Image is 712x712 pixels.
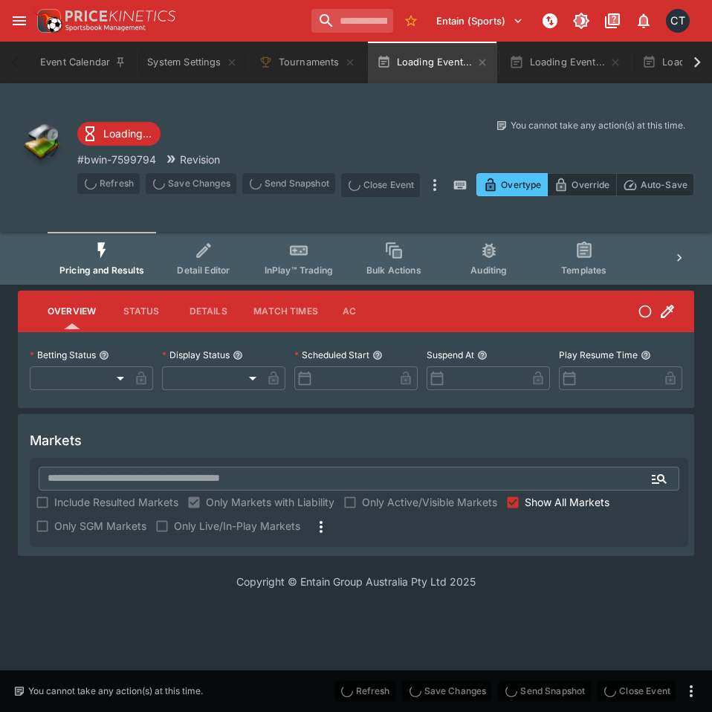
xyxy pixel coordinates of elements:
button: Overview [36,294,108,329]
p: Suspend At [427,349,474,361]
p: You cannot take any action(s) at this time. [28,685,203,698]
div: Event type filters [48,232,664,285]
button: more [682,682,700,700]
img: PriceKinetics [65,10,175,22]
span: Only SGM Markets [54,518,146,534]
span: Only Active/Visible Markets [362,494,497,510]
p: You cannot take any action(s) at this time. [511,119,685,132]
button: Suspend At [477,350,488,360]
p: Copy To Clipboard [77,152,156,167]
p: Play Resume Time [559,349,638,361]
img: Sportsbook Management [65,25,146,31]
div: Cameron Tarver [666,9,690,33]
button: System Settings [138,42,246,83]
button: Details [175,294,242,329]
button: Override [547,173,616,196]
button: Overtype [476,173,548,196]
span: Include Resulted Markets [54,494,178,510]
span: Detail Editor [177,265,230,276]
p: Loading... [103,126,152,141]
button: Select Tenant [427,9,532,33]
h5: Markets [30,432,82,449]
p: Betting Status [30,349,96,361]
button: Play Resume Time [641,350,651,360]
span: Only Markets with Liability [206,494,334,510]
span: InPlay™ Trading [265,265,333,276]
button: open drawer [6,7,33,34]
button: Actions [330,294,397,329]
button: Event Calendar [31,42,135,83]
img: other.png [18,119,65,166]
div: Start From [476,173,694,196]
p: Display Status [162,349,230,361]
button: Scheduled Start [372,350,383,360]
button: Loading Event... [500,42,630,83]
button: Display Status [233,350,243,360]
p: Revision [180,152,220,167]
button: Status [108,294,175,329]
button: more [426,173,444,197]
button: Toggle light/dark mode [568,7,595,34]
button: Notifications [630,7,657,34]
p: Override [572,177,609,192]
p: Scheduled Start [294,349,369,361]
button: Cameron Tarver [661,4,694,37]
button: No Bookmarks [399,9,423,33]
button: Match Times [242,294,330,329]
span: Bulk Actions [366,265,421,276]
p: Overtype [501,177,541,192]
button: NOT Connected to PK [537,7,563,34]
input: search [311,9,393,33]
button: Tournaments [250,42,365,83]
span: Show All Markets [525,494,609,510]
span: Only Live/In-Play Markets [174,518,300,534]
button: Documentation [599,7,626,34]
svg: More [312,518,330,536]
button: Open [646,465,673,492]
span: Auditing [470,265,507,276]
button: Auto-Save [616,173,694,196]
span: Pricing and Results [59,265,144,276]
span: Templates [561,265,606,276]
button: Loading Event... [368,42,498,83]
img: PriceKinetics Logo [33,6,62,36]
button: Betting Status [99,350,109,360]
p: Auto-Save [641,177,687,192]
